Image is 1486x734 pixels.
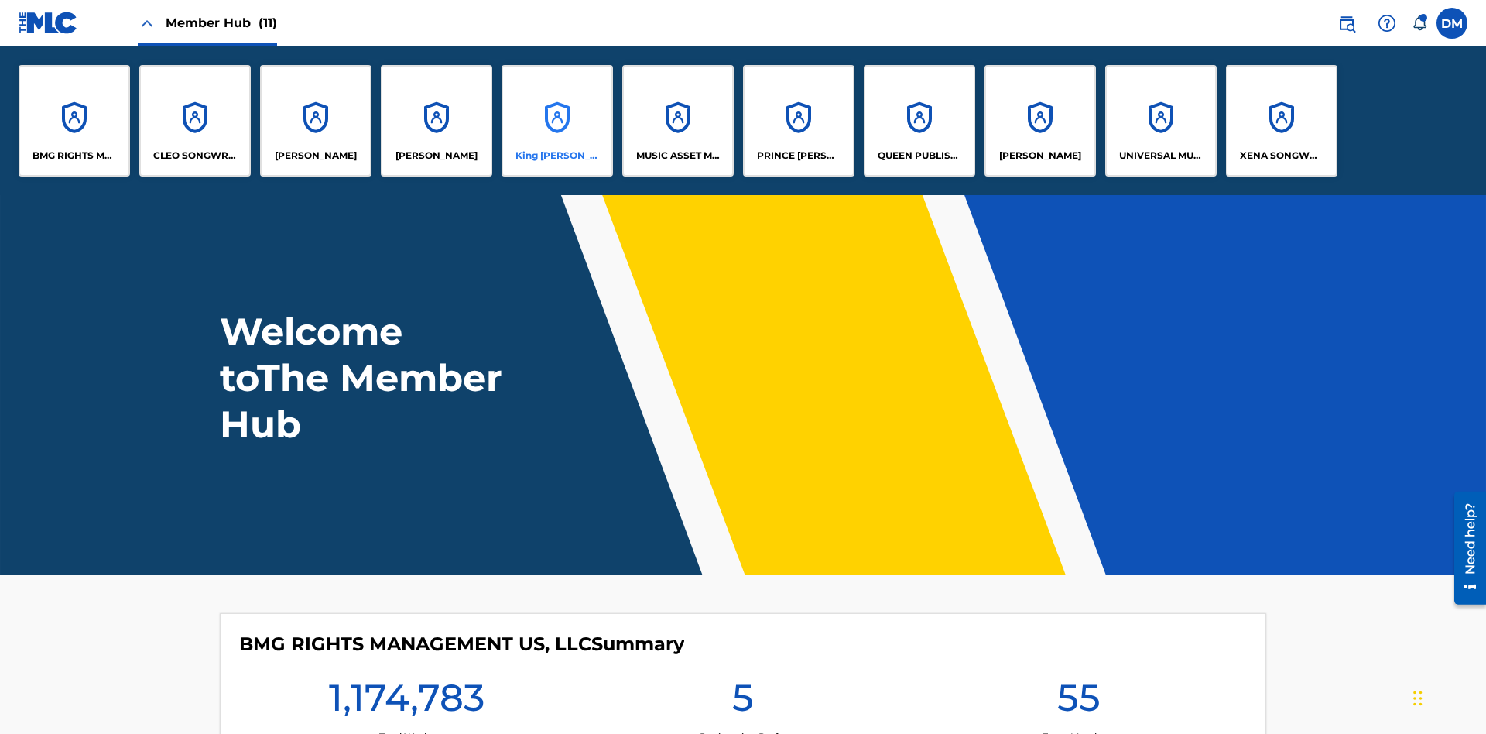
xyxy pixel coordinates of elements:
p: BMG RIGHTS MANAGEMENT US, LLC [33,149,117,163]
p: King McTesterson [515,149,600,163]
a: AccountsPRINCE [PERSON_NAME] [743,65,854,177]
a: AccountsMUSIC ASSET MANAGEMENT (MAM) [622,65,734,177]
img: MLC Logo [19,12,78,34]
iframe: Chat Widget [1409,660,1486,734]
div: Drag [1413,675,1423,722]
h1: Welcome to The Member Hub [220,308,509,448]
p: UNIVERSAL MUSIC PUB GROUP [1119,149,1204,163]
h1: 5 [732,674,754,730]
p: XENA SONGWRITER [1240,149,1324,163]
div: Notifications [1412,15,1427,31]
img: Close [138,14,156,33]
p: ELVIS COSTELLO [275,149,357,163]
iframe: Resource Center [1443,485,1486,612]
span: Member Hub [166,14,277,32]
a: AccountsBMG RIGHTS MANAGEMENT US, LLC [19,65,130,177]
img: help [1378,14,1396,33]
p: PRINCE MCTESTERSON [757,149,841,163]
a: AccountsKing [PERSON_NAME] [502,65,613,177]
a: Public Search [1331,8,1362,39]
a: AccountsXENA SONGWRITER [1226,65,1337,177]
h1: 1,174,783 [329,674,484,730]
p: QUEEN PUBLISHA [878,149,962,163]
a: AccountsQUEEN PUBLISHA [864,65,975,177]
a: Accounts[PERSON_NAME] [984,65,1096,177]
span: (11) [259,15,277,30]
h4: BMG RIGHTS MANAGEMENT US, LLC [239,633,684,656]
a: Accounts[PERSON_NAME] [260,65,371,177]
p: CLEO SONGWRITER [153,149,238,163]
p: MUSIC ASSET MANAGEMENT (MAM) [636,149,721,163]
p: EYAMA MCSINGER [395,149,478,163]
img: search [1337,14,1356,33]
div: User Menu [1436,8,1467,39]
a: AccountsUNIVERSAL MUSIC PUB GROUP [1105,65,1217,177]
a: Accounts[PERSON_NAME] [381,65,492,177]
h1: 55 [1057,674,1101,730]
div: Help [1371,8,1402,39]
a: AccountsCLEO SONGWRITER [139,65,251,177]
p: RONALD MCTESTERSON [999,149,1081,163]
